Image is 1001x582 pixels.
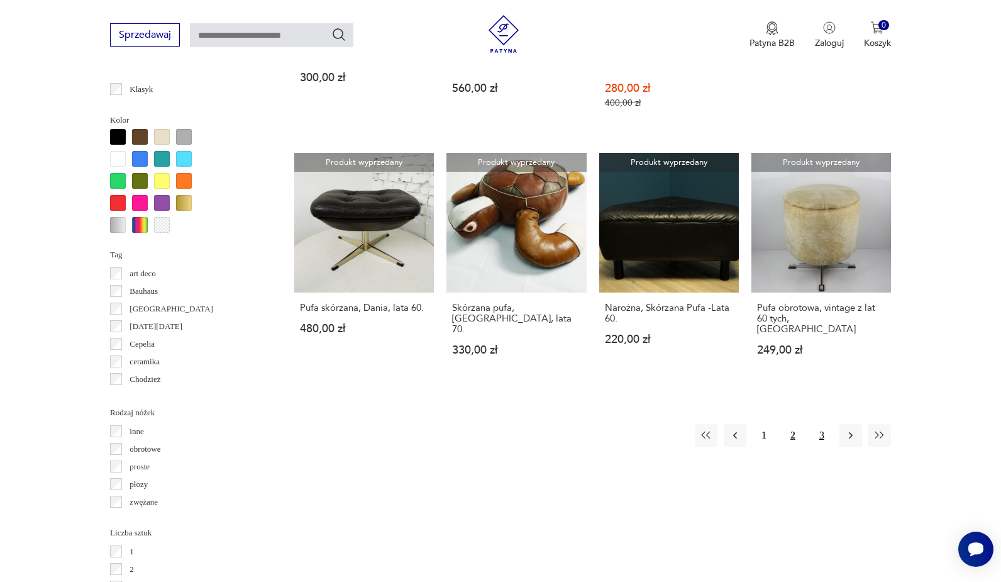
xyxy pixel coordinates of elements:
div: 0 [878,20,889,31]
p: obrotowe [130,442,160,456]
button: 0Koszyk [864,21,891,49]
button: Zaloguj [815,21,844,49]
h3: Narożna, Skórzana Pufa -Lata 60. [605,303,733,324]
p: 249,00 zł [757,345,885,355]
p: 300,00 zł [300,72,428,83]
p: Ćmielów [130,390,160,404]
img: Patyna - sklep z meblami i dekoracjami vintage [485,15,523,53]
iframe: Smartsupp widget button [958,532,993,567]
p: Zaloguj [815,37,844,49]
p: 220,00 zł [605,334,733,345]
p: płozy [130,478,148,491]
p: Tag [110,248,264,262]
a: Sprzedawaj [110,31,180,40]
p: Patyna B2B [749,37,795,49]
img: Ikonka użytkownika [823,21,836,34]
p: ceramika [130,355,160,369]
h3: Pufa skórzana, Dania, lata 60. [300,303,428,313]
h3: Pufa z funkcją niciaka, [GEOGRAPHIC_DATA], lata 60. [605,41,733,73]
img: Ikona koszyka [871,21,883,34]
h3: Skórzana pufa, [GEOGRAPHIC_DATA], lata 70. [452,303,580,335]
a: Produkt wyprzedanyPufa skórzana, Dania, lata 60.Pufa skórzana, Dania, lata 60.480,00 zł [294,153,434,380]
p: zwężane [130,495,158,509]
p: 2 [130,562,134,576]
p: 330,00 zł [452,345,580,355]
button: 1 [753,424,775,447]
button: Szukaj [331,27,346,42]
p: 1 [130,545,134,559]
p: Rodzaj nóżek [110,406,264,420]
p: 560,00 zł [452,83,580,94]
p: inne [130,425,143,439]
p: Chodzież [130,372,160,386]
a: Produkt wyprzedanyNarożna, Skórzana Pufa -Lata 60.Narożna, Skórzana Pufa -Lata 60.220,00 zł [599,153,739,380]
p: proste [130,460,150,474]
h3: Pufa obrotowa, vintage z lat 60 tych, [GEOGRAPHIC_DATA] [757,303,885,335]
img: Ikona medalu [766,21,778,35]
p: Bauhaus [130,284,158,298]
p: [DATE][DATE] [130,320,182,333]
p: Koszyk [864,37,891,49]
p: 400,00 zł [605,98,733,108]
p: Liczba sztuk [110,526,264,540]
p: Klasyk [130,82,153,96]
p: Kolor [110,113,264,127]
h3: [GEOGRAPHIC_DATA], [GEOGRAPHIC_DATA], lata 70. [452,41,580,73]
button: Patyna B2B [749,21,795,49]
p: 480,00 zł [300,323,428,334]
button: Sprzedawaj [110,23,180,47]
button: 2 [782,424,804,447]
button: 3 [810,424,833,447]
a: Ikona medaluPatyna B2B [749,21,795,49]
a: Produkt wyprzedanySkórzana pufa, Niemcy, lata 70.Skórzana pufa, [GEOGRAPHIC_DATA], lata 70.330,00 zł [446,153,586,380]
p: [GEOGRAPHIC_DATA] [130,302,213,316]
p: art deco [130,267,156,281]
p: 280,00 zł [605,83,733,94]
a: Produkt wyprzedanyPufa obrotowa, vintage z lat 60 tych, NiemcyPufa obrotowa, vintage z lat 60 tyc... [751,153,891,380]
p: Cepelia [130,337,155,351]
